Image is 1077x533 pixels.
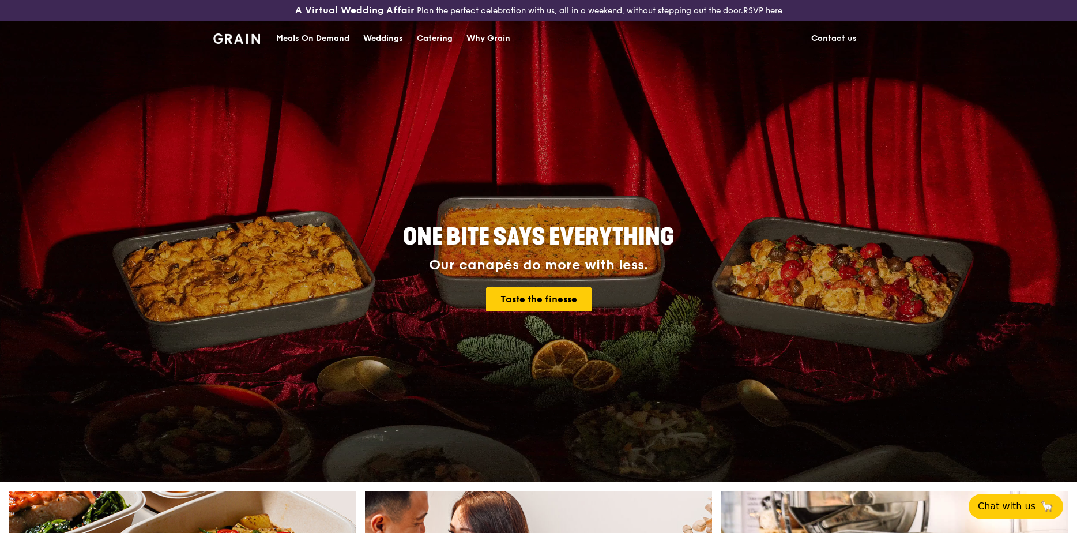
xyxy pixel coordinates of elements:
a: Catering [410,21,460,56]
div: Plan the perfect celebration with us, all in a weekend, without stepping out the door. [206,5,871,16]
a: Contact us [804,21,864,56]
img: Grain [213,33,260,44]
button: Chat with us🦙 [969,494,1063,519]
a: Why Grain [460,21,517,56]
h3: A Virtual Wedding Affair [295,5,415,16]
a: Weddings [356,21,410,56]
a: GrainGrain [213,20,260,55]
div: Meals On Demand [276,21,349,56]
div: Why Grain [466,21,510,56]
span: ONE BITE SAYS EVERYTHING [403,223,674,251]
div: Weddings [363,21,403,56]
div: Catering [417,21,453,56]
a: Taste the finesse [486,287,592,311]
div: Our canapés do more with less. [331,257,746,273]
span: 🦙 [1040,500,1054,513]
span: Chat with us [978,500,1035,513]
a: RSVP here [743,6,782,16]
